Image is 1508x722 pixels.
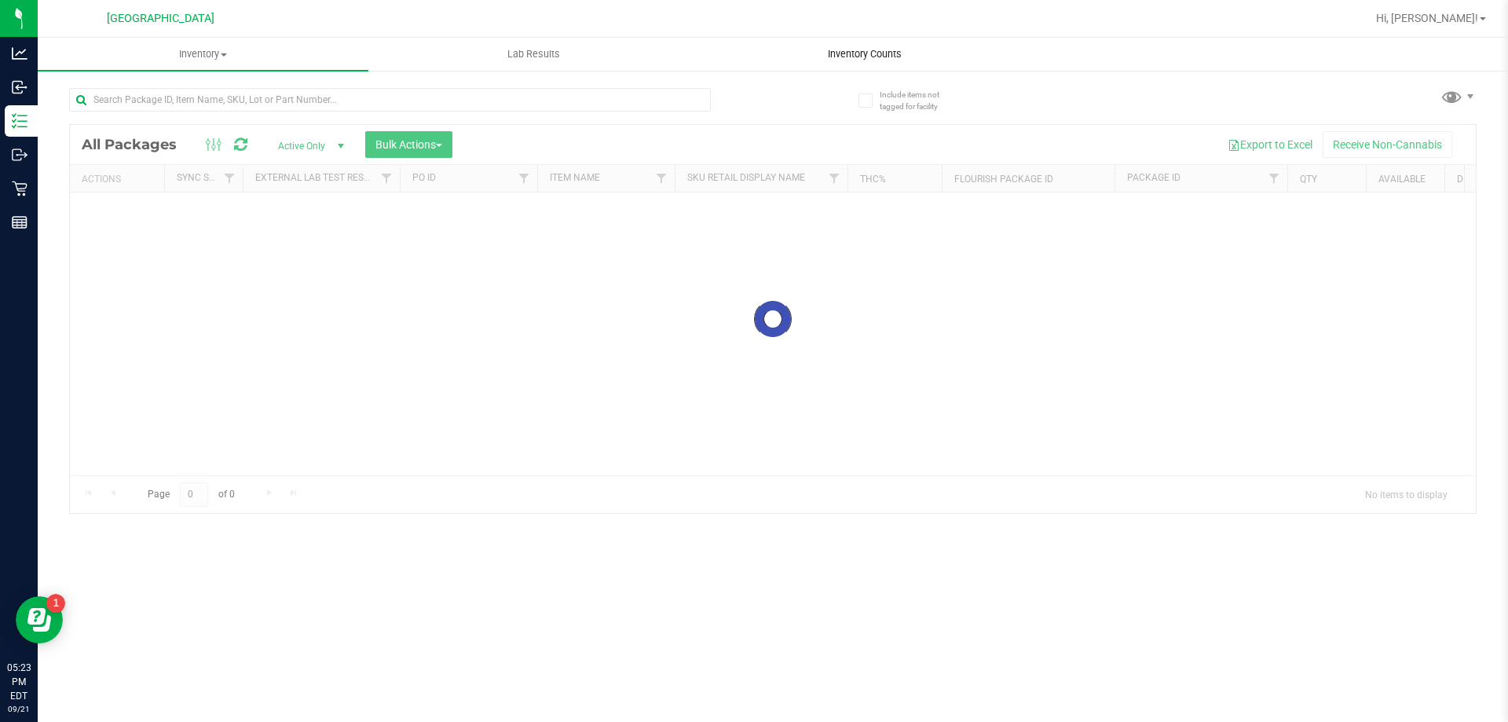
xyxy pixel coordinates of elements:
a: Inventory Counts [699,38,1030,71]
inline-svg: Retail [12,181,27,196]
span: [GEOGRAPHIC_DATA] [107,12,214,25]
inline-svg: Inbound [12,79,27,95]
input: Search Package ID, Item Name, SKU, Lot or Part Number... [69,88,711,112]
span: Inventory [38,47,368,61]
inline-svg: Analytics [12,46,27,61]
span: Include items not tagged for facility [880,89,958,112]
span: Hi, [PERSON_NAME]! [1376,12,1478,24]
iframe: Resource center unread badge [46,594,65,613]
span: Lab Results [486,47,581,61]
span: Inventory Counts [807,47,923,61]
inline-svg: Inventory [12,113,27,129]
p: 09/21 [7,703,31,715]
iframe: Resource center [16,596,63,643]
p: 05:23 PM EDT [7,661,31,703]
inline-svg: Outbound [12,147,27,163]
a: Lab Results [368,38,699,71]
inline-svg: Reports [12,214,27,230]
a: Inventory [38,38,368,71]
